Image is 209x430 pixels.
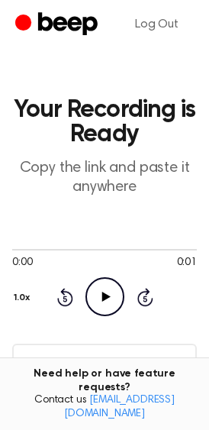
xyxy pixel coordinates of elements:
[177,255,197,271] span: 0:01
[12,285,36,311] button: 1.0x
[9,394,200,421] span: Contact us
[12,159,197,197] p: Copy the link and paste it anywhere
[15,10,101,40] a: Beep
[12,255,32,271] span: 0:00
[64,395,175,419] a: [EMAIL_ADDRESS][DOMAIN_NAME]
[120,6,194,43] a: Log Out
[12,98,197,147] h1: Your Recording is Ready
